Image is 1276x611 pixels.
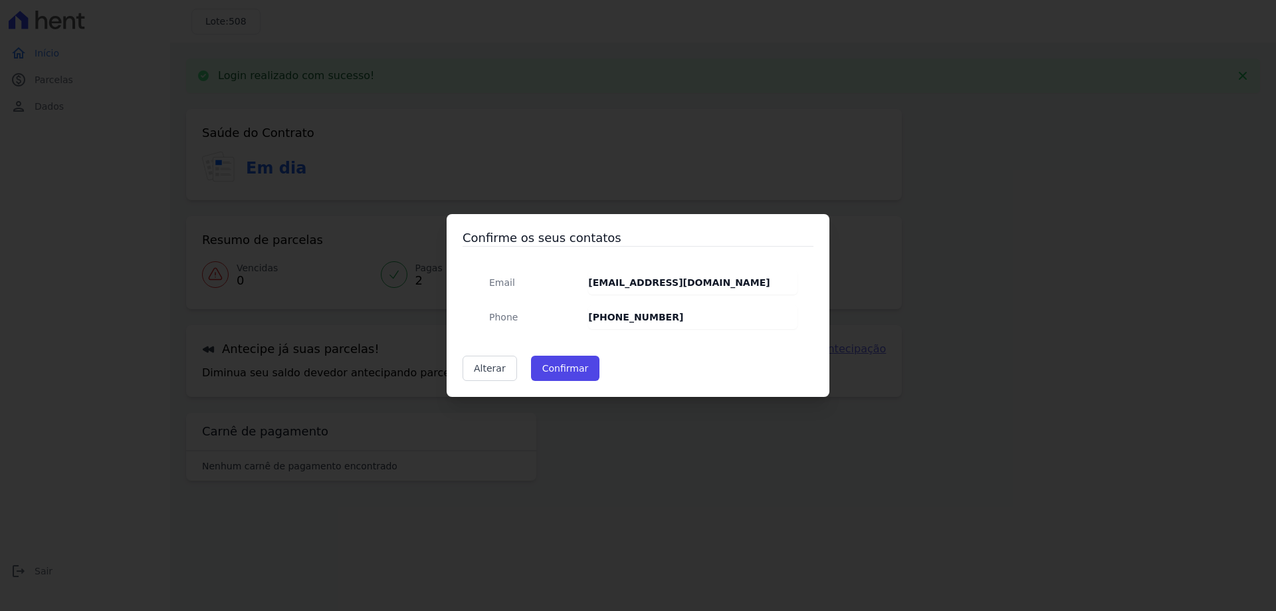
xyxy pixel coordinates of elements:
[463,230,813,246] h3: Confirme os seus contatos
[531,356,600,381] button: Confirmar
[489,312,518,322] span: translation missing: pt-BR.public.contracts.modal.confirmation.phone
[489,277,515,288] span: translation missing: pt-BR.public.contracts.modal.confirmation.email
[588,277,770,288] strong: [EMAIL_ADDRESS][DOMAIN_NAME]
[463,356,517,381] a: Alterar
[588,312,683,322] strong: [PHONE_NUMBER]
